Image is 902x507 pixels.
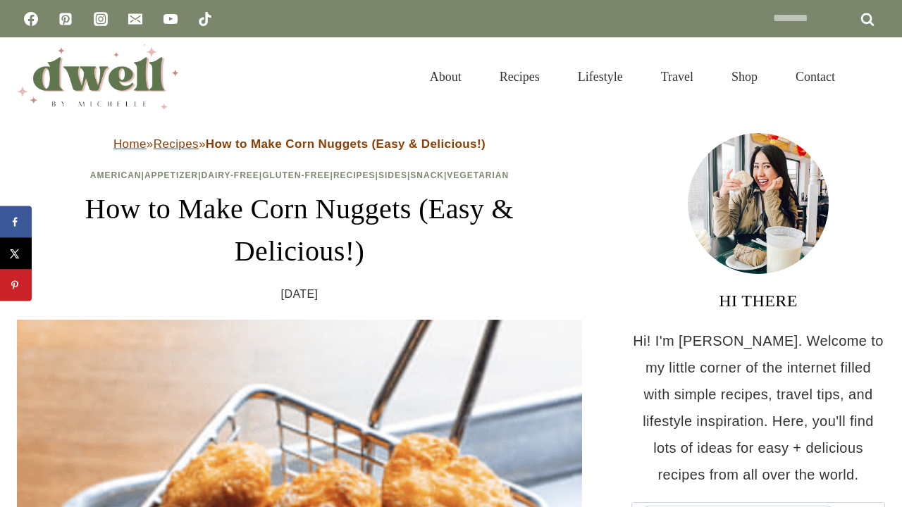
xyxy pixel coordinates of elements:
[87,5,115,33] a: Instagram
[144,170,198,180] a: Appetizer
[631,327,885,488] p: Hi! I'm [PERSON_NAME]. Welcome to my little corner of the internet filled with simple recipes, tr...
[154,137,199,151] a: Recipes
[333,170,376,180] a: Recipes
[410,170,444,180] a: Snack
[262,170,330,180] a: Gluten-Free
[642,52,712,101] a: Travel
[51,5,80,33] a: Pinterest
[191,5,219,33] a: TikTok
[281,284,319,305] time: [DATE]
[712,52,777,101] a: Shop
[121,5,149,33] a: Email
[447,170,509,180] a: Vegetarian
[411,52,854,101] nav: Primary Navigation
[17,44,179,109] img: DWELL by michelle
[90,170,142,180] a: American
[777,52,854,101] a: Contact
[113,137,147,151] a: Home
[631,288,885,313] h3: HI THERE
[90,170,509,180] span: | | | | | | |
[378,170,407,180] a: Sides
[481,52,559,101] a: Recipes
[17,188,582,273] h1: How to Make Corn Nuggets (Easy & Delicious!)
[113,137,486,151] span: » »
[559,52,642,101] a: Lifestyle
[861,65,885,89] button: View Search Form
[411,52,481,101] a: About
[17,5,45,33] a: Facebook
[206,137,486,151] strong: How to Make Corn Nuggets (Easy & Delicious!)
[202,170,259,180] a: Dairy-Free
[156,5,185,33] a: YouTube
